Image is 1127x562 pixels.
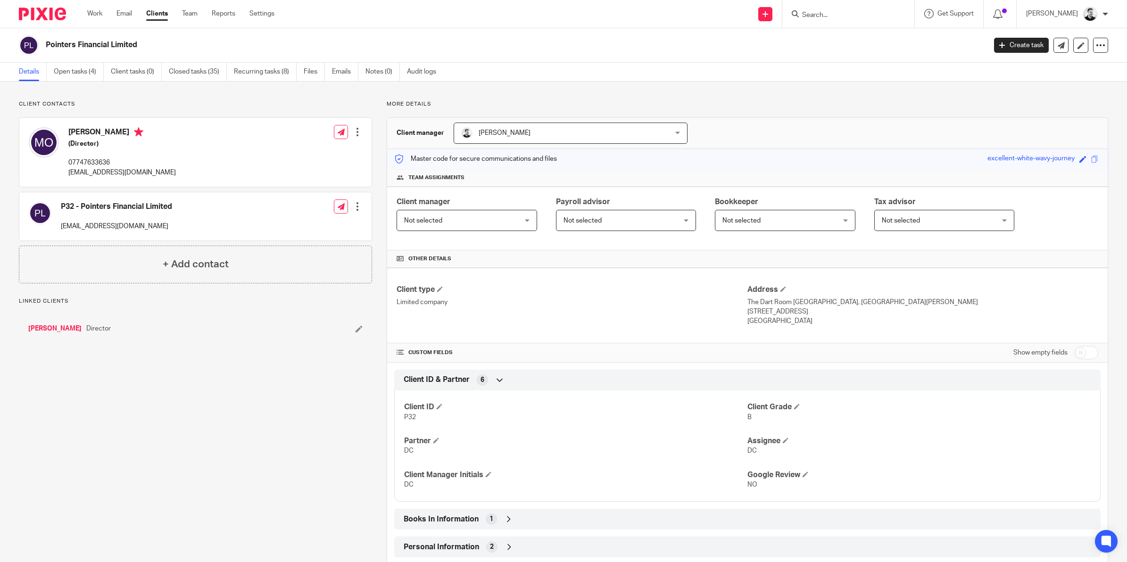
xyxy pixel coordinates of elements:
p: [EMAIL_ADDRESS][DOMAIN_NAME] [61,222,172,231]
h3: Client manager [397,128,444,138]
span: DC [747,447,757,454]
h4: Address [747,285,1098,295]
h4: P32 - Pointers Financial Limited [61,202,172,212]
span: 2 [490,542,494,552]
a: Reports [212,9,235,18]
span: Client ID & Partner [404,375,470,385]
a: Work [87,9,102,18]
img: svg%3E [29,202,51,224]
a: Closed tasks (35) [169,63,227,81]
p: [GEOGRAPHIC_DATA] [747,316,1098,326]
h4: Client type [397,285,747,295]
p: [EMAIL_ADDRESS][DOMAIN_NAME] [68,168,176,177]
img: svg%3E [19,35,39,55]
a: Clients [146,9,168,18]
span: Not selected [882,217,920,224]
span: Not selected [722,217,761,224]
span: 1 [489,514,493,524]
span: Not selected [563,217,602,224]
h4: Client Manager Initials [404,470,747,480]
span: NO [747,481,757,488]
a: Files [304,63,325,81]
a: [PERSON_NAME] [28,324,82,333]
a: Client tasks (0) [111,63,162,81]
p: Master code for secure communications and files [394,154,557,164]
h2: Pointers Financial Limited [46,40,793,50]
div: excellent-white-wavy-journey [987,154,1075,165]
span: DC [404,481,414,488]
h4: CUSTOM FIELDS [397,349,747,356]
p: Limited company [397,298,747,307]
p: Linked clients [19,298,372,305]
p: [PERSON_NAME] [1026,9,1078,18]
img: Dave_2025.jpg [1083,7,1098,22]
p: The Dart Room [GEOGRAPHIC_DATA], [GEOGRAPHIC_DATA][PERSON_NAME] [747,298,1098,307]
span: Not selected [404,217,442,224]
a: Settings [249,9,274,18]
span: Books In Information [404,514,479,524]
label: Show empty fields [1013,348,1068,357]
span: 6 [481,375,484,385]
a: Audit logs [407,63,443,81]
p: Client contacts [19,100,372,108]
h4: + Add contact [163,257,229,272]
span: B [747,414,752,421]
h4: [PERSON_NAME] [68,127,176,139]
span: Other details [408,255,451,263]
span: Client manager [397,198,450,206]
h4: Assignee [747,436,1091,446]
p: [STREET_ADDRESS] [747,307,1098,316]
span: [PERSON_NAME] [479,130,530,136]
h5: (Director) [68,139,176,149]
span: Payroll advisor [556,198,610,206]
a: Open tasks (4) [54,63,104,81]
img: svg%3E [29,127,59,157]
img: Pixie [19,8,66,20]
p: More details [387,100,1108,108]
a: Create task [994,38,1049,53]
span: Director [86,324,111,333]
a: Emails [332,63,358,81]
span: P32 [404,414,416,421]
i: Primary [134,127,143,137]
span: Bookkeeper [715,198,758,206]
a: Recurring tasks (8) [234,63,297,81]
h4: Partner [404,436,747,446]
p: 07747633636 [68,158,176,167]
h4: Client Grade [747,402,1091,412]
span: Get Support [937,10,974,17]
img: Dave_2025.jpg [461,127,472,139]
span: Team assignments [408,174,464,182]
a: Notes (0) [365,63,400,81]
a: Team [182,9,198,18]
h4: Client ID [404,402,747,412]
input: Search [801,11,886,20]
span: DC [404,447,414,454]
a: Details [19,63,47,81]
span: Tax advisor [874,198,916,206]
span: Personal Information [404,542,479,552]
a: Email [116,9,132,18]
h4: Google Review [747,470,1091,480]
